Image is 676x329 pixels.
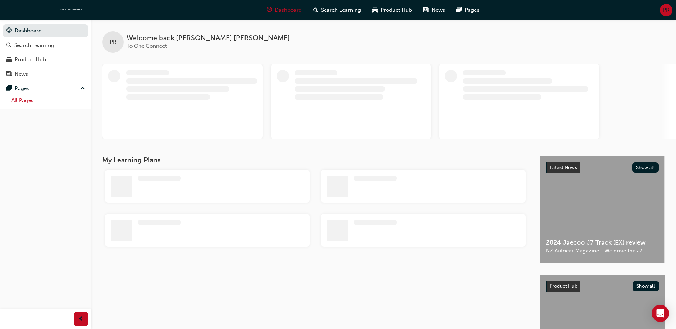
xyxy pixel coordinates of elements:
[321,6,361,14] span: Search Learning
[313,6,318,15] span: search-icon
[80,84,85,93] span: up-icon
[367,3,418,17] a: car-iconProduct Hub
[261,3,308,17] a: guage-iconDashboard
[102,156,528,164] h3: My Learning Plans
[110,38,117,46] span: PR
[632,162,659,173] button: Show all
[78,315,84,324] span: prev-icon
[546,247,659,255] span: NZ Autocar Magazine - We drive the J7.
[663,6,670,14] span: PR
[418,3,451,17] a: news-iconNews
[308,3,367,17] a: search-iconSearch Learning
[456,6,462,15] span: pages-icon
[432,6,445,14] span: News
[6,57,12,63] span: car-icon
[127,43,167,49] span: To One Connect
[549,283,577,289] span: Product Hub
[267,6,272,15] span: guage-icon
[372,6,378,15] span: car-icon
[540,156,665,263] a: Latest NewsShow all2024 Jaecoo J7 Track (EX) reviewNZ Autocar Magazine - We drive the J7.
[423,6,429,15] span: news-icon
[14,41,54,49] div: Search Learning
[3,24,88,37] a: Dashboard
[546,239,659,247] span: 2024 Jaecoo J7 Track (EX) review
[3,23,88,82] button: DashboardSearch LearningProduct HubNews
[652,305,669,322] div: Open Intercom Messenger
[465,6,479,14] span: Pages
[381,6,412,14] span: Product Hub
[15,70,28,78] div: News
[275,6,302,14] span: Dashboard
[451,3,485,17] a: pages-iconPages
[633,281,659,291] button: Show all
[15,56,46,64] div: Product Hub
[6,85,12,92] span: pages-icon
[550,164,577,171] span: Latest News
[3,82,88,95] button: Pages
[3,53,88,66] a: Product Hub
[3,39,88,52] a: Search Learning
[6,28,12,34] span: guage-icon
[6,42,11,49] span: search-icon
[9,95,88,106] a: All Pages
[127,34,290,42] span: Welcome back , [PERSON_NAME] [PERSON_NAME]
[546,281,659,292] a: Product HubShow all
[3,68,88,81] a: News
[546,162,659,173] a: Latest NewsShow all
[660,4,672,16] button: PR
[6,71,12,78] span: news-icon
[4,3,86,17] img: oneconnect
[15,84,29,93] div: Pages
